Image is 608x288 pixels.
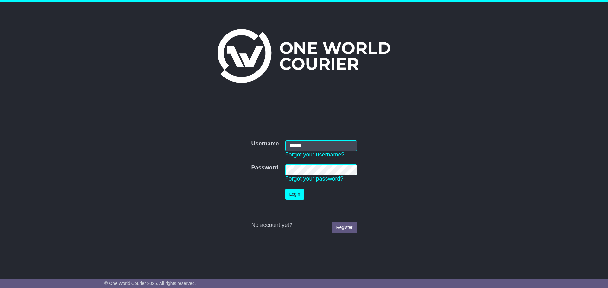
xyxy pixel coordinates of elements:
span: © One World Courier 2025. All rights reserved. [104,281,196,286]
label: Password [251,164,278,171]
a: Register [332,222,357,233]
a: Forgot your username? [285,151,345,158]
div: No account yet? [251,222,357,229]
label: Username [251,140,279,147]
button: Login [285,189,304,200]
img: One World [218,29,390,83]
a: Forgot your password? [285,175,344,182]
